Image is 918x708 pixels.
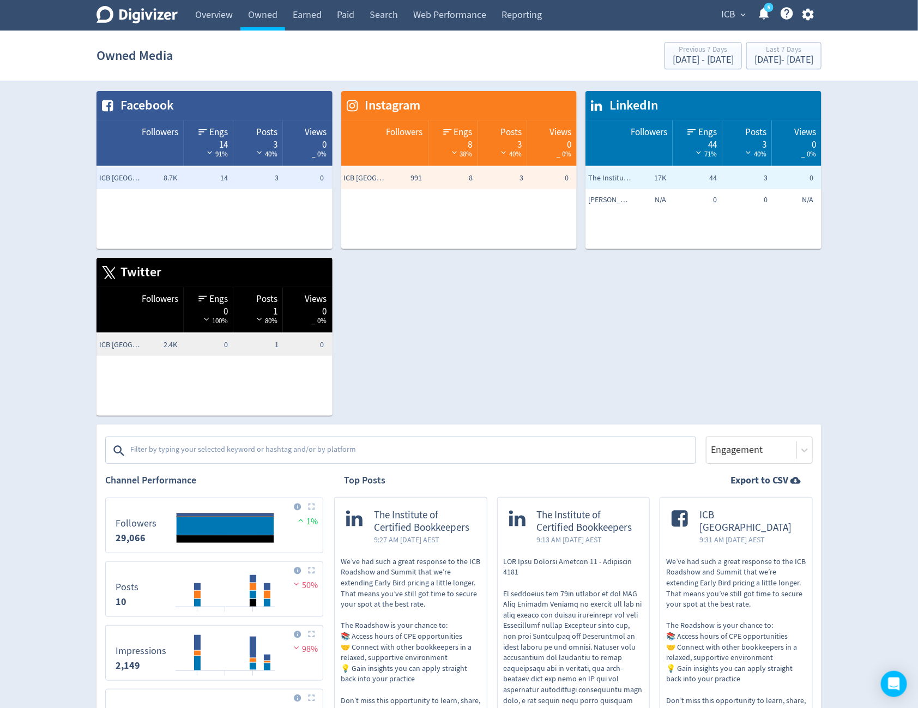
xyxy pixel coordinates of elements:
[720,189,771,211] td: 0
[201,316,228,325] span: 100%
[295,516,318,527] span: 1%
[745,126,766,139] span: Posts
[116,517,156,530] dt: Followers
[794,126,816,139] span: Views
[678,138,717,147] div: 44
[204,148,215,156] img: negative-performance-white.svg
[728,138,766,147] div: 3
[484,138,522,147] div: 3
[99,340,143,350] span: ICB Australia
[288,138,327,147] div: 0
[557,149,571,159] span: _ 0%
[743,148,754,156] img: negative-performance-white.svg
[116,581,138,594] dt: Posts
[291,644,318,655] span: 98%
[110,503,318,548] svg: Followers 0
[743,149,766,159] span: 40%
[498,149,522,159] span: 40%
[116,595,126,608] strong: 10
[209,126,228,139] span: Engs
[585,91,822,249] table: customized table
[498,148,509,156] img: negative-performance-white.svg
[526,167,577,189] td: 0
[360,96,421,115] span: Instagram
[308,631,315,638] img: Placeholder
[180,167,231,189] td: 14
[720,167,771,189] td: 3
[341,91,577,249] table: customized table
[374,509,475,534] span: The Institute of Certified Bookkeepers
[434,138,473,147] div: 8
[693,149,717,159] span: 71%
[116,645,166,657] dt: Impressions
[673,55,734,65] div: [DATE] - [DATE]
[618,189,669,211] td: N/A
[295,516,306,524] img: positive-performance.svg
[537,509,638,534] span: The Institute of Certified Bookkeepers
[209,293,228,306] span: Engs
[281,334,332,356] td: 0
[500,126,522,139] span: Posts
[312,149,327,159] span: _ 0%
[777,138,816,147] div: 0
[305,126,327,139] span: Views
[618,167,669,189] td: 17K
[454,126,473,139] span: Engs
[305,293,327,306] span: Views
[588,173,632,184] span: The Institute of Certified Bookkeepers
[374,167,425,189] td: 991
[344,173,388,184] span: ICB Australia
[99,173,143,184] span: ICB Australia
[105,474,323,487] h2: Channel Performance
[764,3,774,12] a: 5
[116,659,140,672] strong: 2,149
[730,474,788,487] strong: Export to CSV
[768,4,770,11] text: 5
[425,167,475,189] td: 8
[717,6,748,23] button: ICB
[669,167,720,189] td: 44
[344,474,385,487] h2: Top Posts
[549,126,571,139] span: Views
[239,138,277,147] div: 3
[699,534,801,545] span: 9:31 AM [DATE] AEST
[256,293,277,306] span: Posts
[239,305,277,314] div: 1
[588,195,632,205] span: Amanda Linton
[449,149,473,159] span: 38%
[881,671,907,697] div: Open Intercom Messenger
[201,315,212,323] img: negative-performance-white.svg
[219,675,232,682] text: 06/09
[281,167,332,189] td: 0
[291,644,302,652] img: negative-performance.svg
[246,675,259,682] text: 08/09
[308,503,315,510] img: Placeholder
[96,258,333,416] table: customized table
[254,315,265,323] img: negative-performance-white.svg
[96,91,333,249] table: customized table
[631,126,667,139] span: Followers
[312,316,327,325] span: _ 0%
[142,293,178,306] span: Followers
[291,580,302,588] img: negative-performance.svg
[115,96,174,115] span: Facebook
[129,167,180,189] td: 8.7K
[673,46,734,55] div: Previous 7 Days
[142,126,178,139] span: Followers
[191,611,204,619] text: 04/09
[801,149,816,159] span: _ 0%
[191,675,204,682] text: 04/09
[308,567,315,574] img: Placeholder
[115,263,161,282] span: Twitter
[129,334,180,356] td: 2.4K
[665,42,742,69] button: Previous 7 Days[DATE] - [DATE]
[374,534,475,545] span: 9:27 AM [DATE] AEST
[256,126,277,139] span: Posts
[533,138,571,147] div: 0
[721,6,735,23] span: ICB
[475,167,526,189] td: 3
[254,149,277,159] span: 40%
[116,531,146,544] strong: 29,066
[180,334,231,356] td: 0
[738,10,748,20] span: expand_more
